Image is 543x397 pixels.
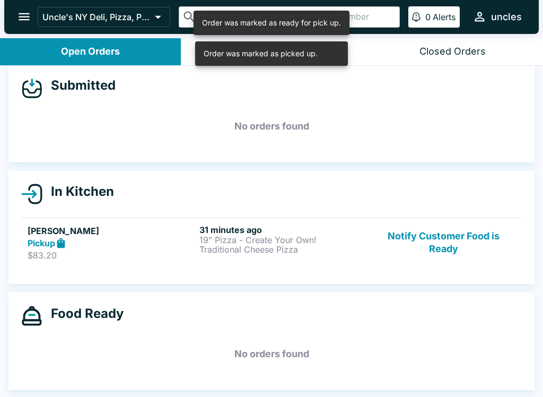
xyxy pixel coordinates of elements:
p: $83.20 [28,250,195,261]
p: 19" Pizza - Create Your Own! [199,235,367,245]
div: Order was marked as ready for pick up. [202,14,341,32]
h5: No orders found [21,335,522,373]
button: Uncle's NY Deli, Pizza, Pasta & Subs [38,7,170,27]
h5: [PERSON_NAME] [28,225,195,237]
p: 0 [425,12,431,22]
div: Open Orders [61,46,120,58]
p: Uncle's NY Deli, Pizza, Pasta & Subs [42,12,151,22]
button: uncles [468,5,526,28]
button: open drawer [11,3,38,30]
button: Notify Customer Food is Ready [372,225,515,261]
h4: In Kitchen [42,184,114,200]
p: Alerts [433,12,456,22]
div: Closed Orders [419,46,486,58]
strong: Pickup [28,238,55,248]
div: Order was marked as picked up. [204,45,318,63]
h4: Food Ready [42,306,124,322]
div: uncles [491,11,522,23]
h5: No orders found [21,107,522,145]
a: [PERSON_NAME]Pickup$83.2031 minutes ago19" Pizza - Create Your Own!Traditional Cheese PizzaNotify... [21,218,522,267]
p: Traditional Cheese Pizza [199,245,367,254]
h4: Submitted [42,77,116,93]
h6: 31 minutes ago [199,225,367,235]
